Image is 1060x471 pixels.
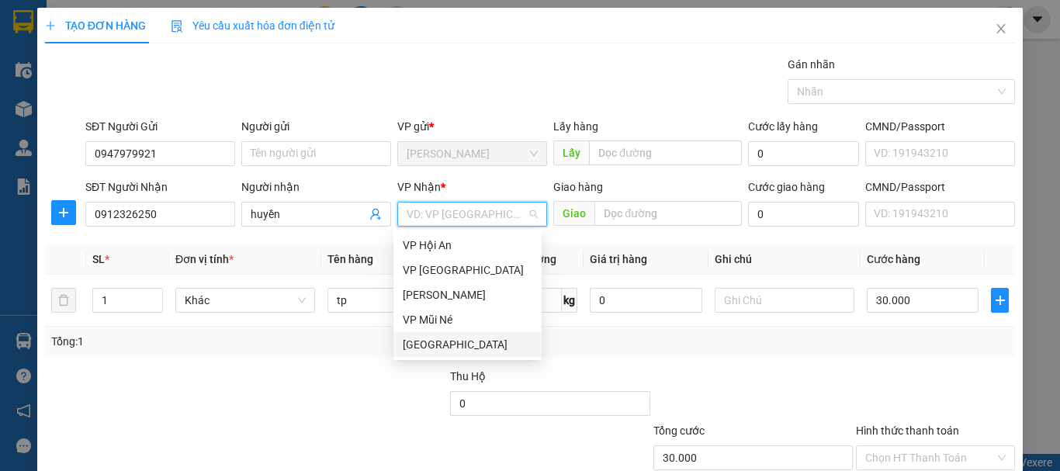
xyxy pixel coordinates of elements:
[708,244,861,275] th: Ghi chú
[590,288,701,313] input: 0
[562,288,577,313] span: kg
[995,23,1007,35] span: close
[403,286,532,303] div: [PERSON_NAME]
[369,208,382,220] span: user-add
[403,311,532,328] div: VP Mũi Né
[403,261,532,279] div: VP [GEOGRAPHIC_DATA]
[748,202,859,227] input: Cước giao hàng
[590,253,647,265] span: Giá trị hàng
[393,307,542,332] div: VP Mũi Né
[92,253,105,265] span: SL
[788,58,835,71] label: Gán nhãn
[241,178,391,196] div: Người nhận
[393,332,542,357] div: Đà Lạt
[748,141,859,166] input: Cước lấy hàng
[553,120,598,133] span: Lấy hàng
[51,288,76,313] button: delete
[327,253,373,265] span: Tên hàng
[865,118,1015,135] div: CMND/Passport
[992,294,1008,306] span: plus
[553,181,603,193] span: Giao hàng
[594,201,742,226] input: Dọc đường
[748,181,825,193] label: Cước giao hàng
[589,140,742,165] input: Dọc đường
[393,233,542,258] div: VP Hội An
[171,19,334,32] span: Yêu cầu xuất hóa đơn điện tử
[393,282,542,307] div: Phan Thiết
[553,140,589,165] span: Lấy
[856,424,959,437] label: Hình thức thanh toán
[85,178,235,196] div: SĐT Người Nhận
[450,370,486,383] span: Thu Hộ
[867,253,920,265] span: Cước hàng
[175,253,234,265] span: Đơn vị tính
[85,118,235,135] div: SĐT Người Gửi
[51,333,410,350] div: Tổng: 1
[979,8,1023,51] button: Close
[185,289,306,312] span: Khác
[991,288,1009,313] button: plus
[865,178,1015,196] div: CMND/Passport
[171,20,183,33] img: icon
[327,288,467,313] input: VD: Bàn, Ghế
[407,142,538,165] span: Phan Thiết
[51,200,76,225] button: plus
[653,424,705,437] span: Tổng cước
[397,181,441,193] span: VP Nhận
[403,237,532,254] div: VP Hội An
[52,206,75,219] span: plus
[45,19,146,32] span: TẠO ĐƠN HÀNG
[241,118,391,135] div: Người gửi
[393,258,542,282] div: VP Nha Trang
[553,201,594,226] span: Giao
[397,118,547,135] div: VP gửi
[45,20,56,31] span: plus
[715,288,854,313] input: Ghi Chú
[748,120,818,133] label: Cước lấy hàng
[403,336,532,353] div: [GEOGRAPHIC_DATA]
